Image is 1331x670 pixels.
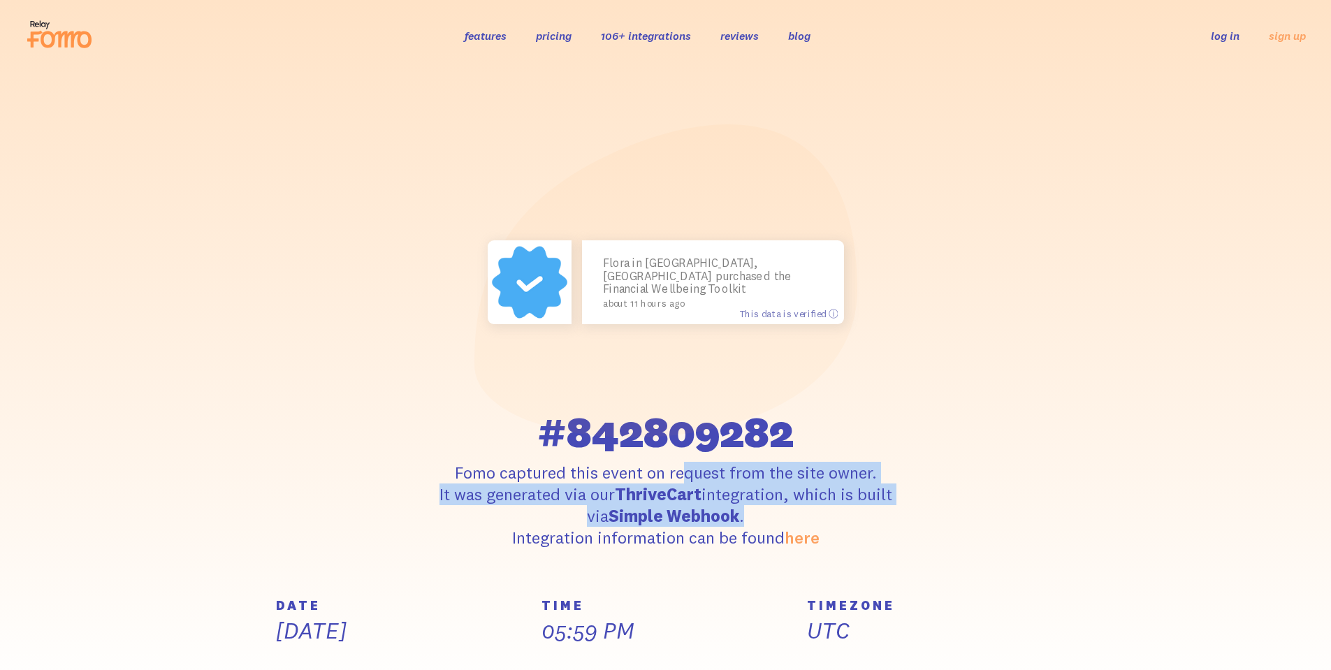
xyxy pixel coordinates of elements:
[536,29,572,43] a: pricing
[788,29,810,43] a: blog
[609,505,739,526] strong: Simple Webhook
[465,29,507,43] a: features
[1211,29,1239,43] a: log in
[785,527,820,548] a: here
[488,240,572,324] img: d0f4d6331801487086e9c7058042a921
[541,616,790,646] p: 05:59 PM
[1269,29,1306,43] a: sign up
[720,29,759,43] a: reviews
[603,257,823,309] p: Flora in [GEOGRAPHIC_DATA], [GEOGRAPHIC_DATA] purchased the Financial Wellbeing Toolkit
[739,307,838,319] span: This data is verified ⓘ
[409,462,923,549] p: Fomo captured this event on request from the site owner. It was generated via our integration, wh...
[276,616,525,646] p: [DATE]
[807,616,1056,646] p: UTC
[541,599,790,612] h5: TIME
[603,298,817,308] small: about 11 hours ago
[601,29,691,43] a: 106+ integrations
[537,410,794,453] span: #842809282
[615,483,701,504] strong: ThriveCart
[276,599,525,612] h5: DATE
[807,599,1056,612] h5: TIMEZONE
